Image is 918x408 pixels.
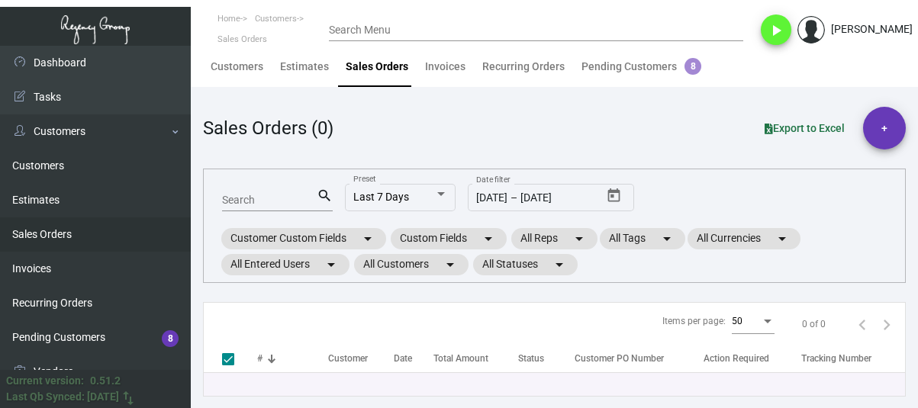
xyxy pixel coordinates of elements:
div: # [257,352,263,365]
span: + [881,107,887,149]
div: Total Amount [433,352,518,365]
mat-chip: Custom Fields [391,228,507,249]
mat-icon: arrow_drop_down [773,230,791,248]
mat-chip: Customer Custom Fields [221,228,386,249]
input: Start date [476,192,507,204]
div: 0 of 0 [802,317,826,331]
div: Action Required [704,352,801,365]
div: Last Qb Synced: [DATE] [6,389,119,405]
button: Previous page [850,312,875,336]
div: Customer PO Number [575,352,664,365]
button: Export to Excel [752,114,857,142]
button: + [863,107,906,149]
img: admin@bootstrapmaster.com [797,16,825,43]
mat-icon: search [317,187,333,205]
div: Items per page: [662,314,726,328]
div: Tracking Number [801,352,905,365]
div: Current version: [6,373,84,389]
mat-icon: arrow_drop_down [322,255,340,274]
span: Home [217,14,240,24]
div: Customer PO Number [575,352,704,365]
mat-chip: All Currencies [688,228,800,249]
div: Invoices [425,59,465,75]
div: Recurring Orders [482,59,565,75]
span: Customers [255,14,297,24]
div: Pending Customers [581,59,701,75]
mat-chip: All Statuses [473,254,578,275]
div: Status [518,352,544,365]
div: 0.51.2 [90,373,121,389]
div: [PERSON_NAME] [831,21,913,37]
span: 50 [732,316,742,326]
span: Last 7 Days [353,191,409,203]
div: # [257,352,328,365]
mat-chip: All Customers [354,254,469,275]
div: Customers [211,59,263,75]
div: Date [394,352,412,365]
mat-chip: All Tags [600,228,685,249]
div: Estimates [280,59,329,75]
input: End date [520,192,580,204]
div: Customer [328,352,368,365]
i: play_arrow [767,21,785,40]
div: Total Amount [433,352,488,365]
mat-select: Items per page: [732,316,775,327]
div: Tracking Number [801,352,871,365]
button: Next page [875,312,899,336]
mat-icon: arrow_drop_down [570,230,588,248]
button: play_arrow [761,14,791,45]
div: Status [518,352,567,365]
mat-icon: arrow_drop_down [479,230,498,248]
mat-chip: All Reps [511,228,598,249]
div: Date [394,352,433,365]
mat-icon: arrow_drop_down [359,230,377,248]
span: Export to Excel [765,122,845,134]
span: – [511,192,517,204]
button: Open calendar [602,184,626,208]
mat-chip: All Entered Users [221,254,349,275]
mat-icon: arrow_drop_down [441,255,459,274]
span: Sales Orders [217,34,267,44]
div: Sales Orders [346,59,408,75]
div: Sales Orders (0) [203,114,333,142]
div: Customer [328,352,394,365]
mat-icon: arrow_drop_down [550,255,569,274]
mat-icon: arrow_drop_down [658,230,676,248]
div: Action Required [704,352,769,365]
